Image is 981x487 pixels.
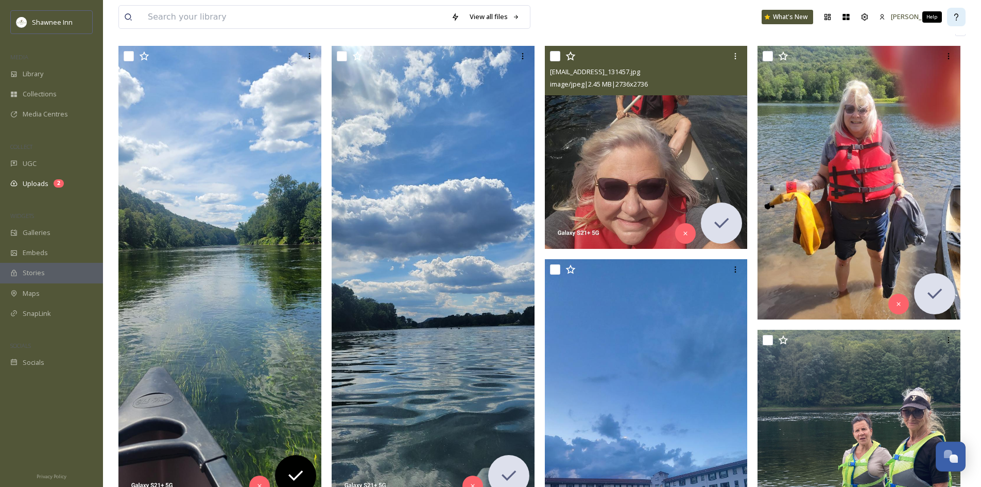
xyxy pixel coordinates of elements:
span: Socials [23,358,44,367]
div: 2 [54,179,64,188]
img: ext_1756952156.906544_Anniernvz@verizon.net-IMG_20250828_175653.jpg [758,46,962,319]
a: Privacy Policy [37,469,66,482]
div: Help [922,11,942,23]
input: Search your library [143,6,446,28]
span: COLLECT [10,143,32,150]
img: ext_1756952156.906204_Anniernvz@verizon.net-20250828_131457.jpg [545,46,748,249]
span: Library [23,69,43,79]
span: Stories [23,268,45,278]
span: UGC [23,159,37,169]
span: Uploads [23,179,48,189]
a: View all files [464,7,525,27]
a: [PERSON_NAME] [874,7,947,27]
span: SnapLink [23,309,51,318]
span: [EMAIL_ADDRESS]_131457.jpg [550,67,640,76]
a: What's New [762,10,813,24]
span: MEDIA [10,53,28,61]
button: Open Chat [936,442,966,472]
a: Help [947,8,966,26]
span: [PERSON_NAME] [891,12,942,21]
span: Media Centres [23,109,68,119]
span: Collections [23,89,57,99]
span: Embeds [23,248,48,258]
span: Galleries [23,228,50,238]
img: shawnee-300x300.jpg [16,17,27,27]
span: WIDGETS [10,212,34,220]
span: Shawnee Inn [32,18,73,27]
span: Maps [23,289,40,298]
span: Privacy Policy [37,473,66,480]
span: image/jpeg | 2.45 MB | 2736 x 2736 [550,79,648,89]
span: SOCIALS [10,342,31,349]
